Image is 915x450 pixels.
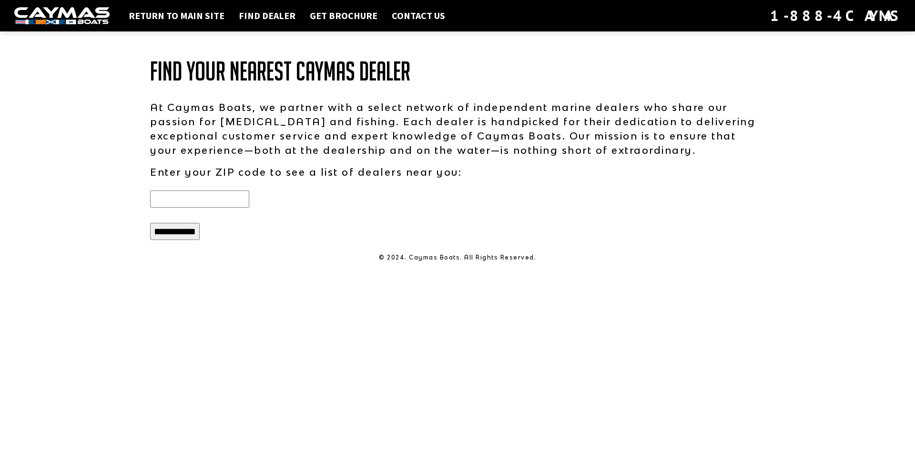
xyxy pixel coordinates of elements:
[124,10,229,22] a: Return to main site
[150,100,765,157] p: At Caymas Boats, we partner with a select network of independent marine dealers who share our pas...
[150,253,765,262] p: © 2024. Caymas Boats. All Rights Reserved.
[770,5,901,26] div: 1-888-4CAYMAS
[150,165,765,179] p: Enter your ZIP code to see a list of dealers near you:
[305,10,382,22] a: Get Brochure
[150,57,765,86] h1: Find Your Nearest Caymas Dealer
[14,7,110,25] img: white-logo-c9c8dbefe5ff5ceceb0f0178aa75bf4bb51f6bca0971e226c86eb53dfe498488.png
[387,10,450,22] a: Contact Us
[234,10,300,22] a: Find Dealer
